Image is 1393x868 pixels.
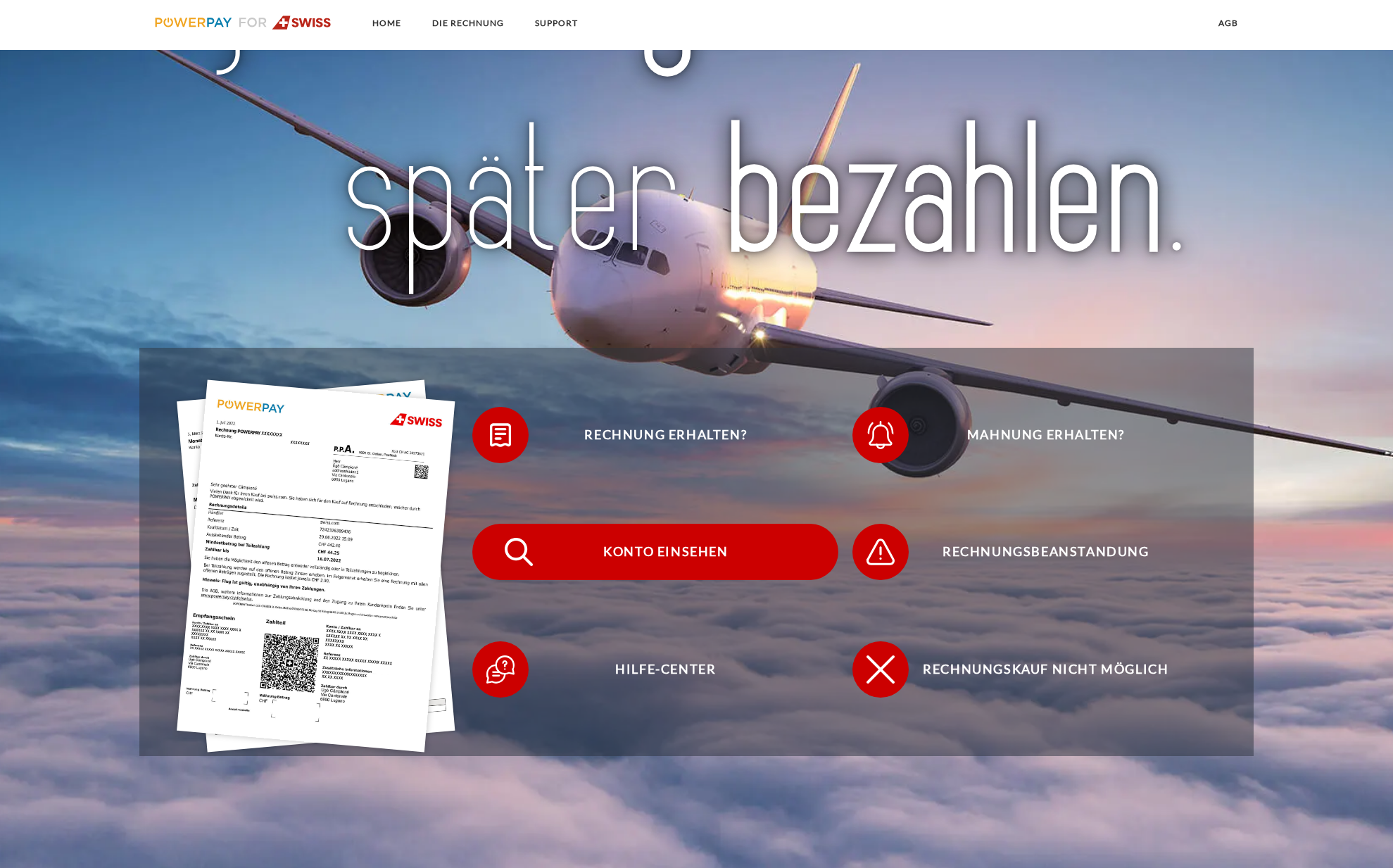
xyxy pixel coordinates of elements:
[874,524,1218,580] span: Rechnungsbeanstandung
[852,641,1218,698] button: Rechnungskauf nicht möglich
[155,15,332,30] img: logo-swiss.svg
[493,524,838,580] span: Konto einsehen
[523,11,590,36] a: SUPPORT
[863,534,898,570] img: qb_warning.svg
[852,524,1218,580] button: Rechnungsbeanstandung
[472,641,838,698] button: Hilfe-Center
[360,11,413,36] a: Home
[874,641,1218,698] span: Rechnungskauf nicht möglich
[863,417,898,453] img: qb_bell.svg
[1206,11,1250,36] a: agb
[852,407,1218,463] button: Mahnung erhalten?
[483,652,518,687] img: qb_help.svg
[493,641,838,698] span: Hilfe-Center
[863,652,898,687] img: qb_close.svg
[472,524,838,580] button: Konto einsehen
[493,407,838,463] span: Rechnung erhalten?
[177,380,456,753] img: single_invoice_swiss_de.jpg
[472,407,838,463] button: Rechnung erhalten?
[874,407,1218,463] span: Mahnung erhalten?
[501,534,536,570] img: qb_search.svg
[483,417,518,453] img: qb_bill.svg
[420,11,516,36] a: DIE RECHNUNG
